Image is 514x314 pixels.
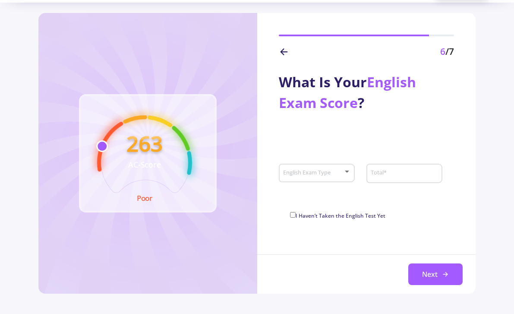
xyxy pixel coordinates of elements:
text: 263 [126,129,163,158]
div: What Is Your ? [279,72,454,113]
button: Next [408,263,463,285]
span: English Exam Score [279,73,416,112]
span: I Haven’t Taken the English Test Yet [296,212,385,219]
span: /7 [445,45,454,57]
input: I Haven’t Taken the English Test Yet [290,212,296,218]
span: 6 [440,45,445,57]
text: AC-Score [128,160,161,170]
text: Poor [136,193,152,203]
